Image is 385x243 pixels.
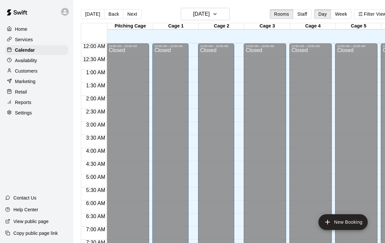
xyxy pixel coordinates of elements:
p: Copy public page link [13,230,58,236]
span: 12:00 AM [82,43,107,49]
span: 2:00 AM [85,96,107,101]
p: Reports [15,99,31,106]
a: Marketing [5,77,68,86]
div: Cage 2 [199,23,244,29]
a: Calendar [5,45,68,55]
button: [DATE] [181,8,230,20]
button: Week [331,9,351,19]
a: Home [5,24,68,34]
button: [DATE] [81,9,104,19]
div: 12:00 AM – 10:00 AM [246,44,284,48]
p: Availability [15,57,37,64]
div: Cage 4 [290,23,336,29]
p: View public page [13,218,49,225]
a: Customers [5,66,68,76]
p: Services [15,36,33,43]
div: 12:00 AM – 10:00 AM [291,44,330,48]
a: Retail [5,87,68,97]
p: Help Center [13,206,38,213]
span: 2:30 AM [85,109,107,114]
p: Marketing [15,78,36,85]
span: 6:30 AM [85,214,107,219]
div: 12:00 AM – 10:00 AM [109,44,147,48]
span: 5:30 AM [85,187,107,193]
span: 6:00 AM [85,200,107,206]
div: 12:00 AM – 10:00 AM [337,44,376,48]
a: Reports [5,97,68,107]
button: Next [123,9,141,19]
a: Settings [5,108,68,118]
a: Availability [5,56,68,65]
p: Home [15,26,27,32]
span: 3:30 AM [85,135,107,141]
span: 7:00 AM [85,227,107,232]
span: 4:00 AM [85,148,107,154]
div: Cage 5 [336,23,381,29]
p: Calendar [15,47,35,53]
button: Rooms [270,9,293,19]
p: Settings [15,110,32,116]
button: Back [104,9,123,19]
h6: [DATE] [193,9,210,19]
p: Contact Us [13,195,37,201]
button: Staff [293,9,312,19]
p: Retail [15,89,27,95]
div: 12:00 AM – 10:00 AM [154,44,187,48]
p: Customers [15,68,38,74]
span: 1:00 AM [85,70,107,75]
span: 5:00 AM [85,174,107,180]
span: 3:00 AM [85,122,107,128]
div: Cage 3 [244,23,290,29]
div: Cage 1 [153,23,199,29]
button: Day [314,9,331,19]
button: add [318,214,368,230]
span: 4:30 AM [85,161,107,167]
div: Pitching Cage [107,23,153,29]
span: 12:30 AM [82,57,107,62]
a: Services [5,35,68,44]
span: 1:30 AM [85,83,107,88]
div: 12:00 AM – 10:00 AM [200,44,232,48]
